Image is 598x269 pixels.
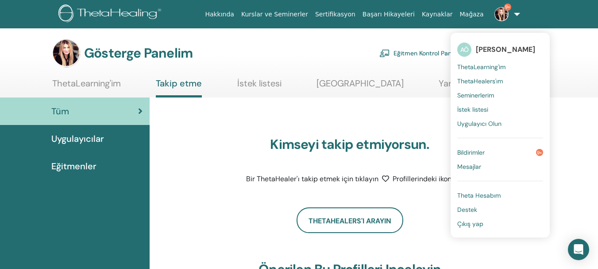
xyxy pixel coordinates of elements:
a: Mesajlar [457,160,543,174]
font: [GEOGRAPHIC_DATA] [316,78,404,89]
a: Eğitmen Kontrol Paneli [379,43,458,63]
ul: 9+ [451,33,550,238]
font: Bir ThetaHealer'ı takip etmek için tıklayın [246,174,378,183]
font: 9+ [505,4,510,10]
font: Uygulayıcı Olun [457,120,502,128]
font: Destek [457,206,477,214]
font: Başarı Hikayeleri [363,11,415,18]
font: Kurslar ve Seminerler [241,11,308,18]
font: Tüm [51,105,69,117]
a: İstek listesi [237,78,282,95]
font: Yardım ve Kaynaklar [439,78,520,89]
a: Bildirimler9+ [457,145,543,160]
font: AÖ [460,46,469,54]
font: İstek listesi [237,78,282,89]
a: Destek [457,203,543,217]
img: chalkboard-teacher.svg [379,49,390,57]
font: Profillerindeki ikon! [393,174,453,183]
a: ThetaHealers'ı arayın [297,207,403,233]
font: Sertifikasyon [315,11,355,18]
a: Mağaza [456,6,487,23]
font: Gösterge Panelim [84,44,193,62]
font: ThetaLearning'im [457,63,505,71]
font: ThetaLearning'im [52,78,121,89]
font: Kimseyi takip etmiyorsun. [270,136,429,153]
a: İstek listesi [457,102,543,117]
font: ThetaHealers'ım [457,77,503,85]
a: ThetaLearning'im [457,60,543,74]
img: logo.png [58,4,164,24]
font: Mesajlar [457,163,481,171]
a: Hakkında [201,6,238,23]
a: Sertifikasyon [312,6,359,23]
a: Yardım ve Kaynaklar [439,78,520,95]
font: [PERSON_NAME] [476,45,535,54]
div: Intercom Messenger'ı açın [568,239,589,260]
font: Seminerlerim [457,91,494,99]
a: ThetaLearning'im [52,78,121,95]
font: İstek listesi [457,105,488,113]
a: Kurslar ve Seminerler [238,6,312,23]
a: Çıkış yap [457,217,543,231]
img: default.jpg [52,39,81,67]
a: Başarı Hikayeleri [359,6,418,23]
font: Mağaza [459,11,483,18]
a: Takip etme [156,78,202,97]
font: Çıkış yap [457,220,483,228]
font: Theta Hesabım [457,191,501,199]
font: ThetaHealers'ı arayın [309,216,391,226]
font: 9+ [537,150,542,156]
font: Uygulayıcılar [51,133,104,144]
img: default.jpg [494,7,509,21]
font: Eğitmen Kontrol Paneli [394,50,458,58]
a: ThetaHealers'ım [457,74,543,88]
font: Bildirimler [457,148,485,156]
font: Eğitmenler [51,160,96,172]
font: Hakkında [205,11,234,18]
a: Theta Hesabım [457,188,543,203]
font: Takip etme [156,78,202,89]
font: Kaynaklar [422,11,453,18]
a: AÖ[PERSON_NAME] [457,39,543,60]
a: Seminerlerim [457,88,543,102]
a: Uygulayıcı Olun [457,117,543,131]
a: Kaynaklar [418,6,456,23]
a: [GEOGRAPHIC_DATA] [316,78,404,95]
